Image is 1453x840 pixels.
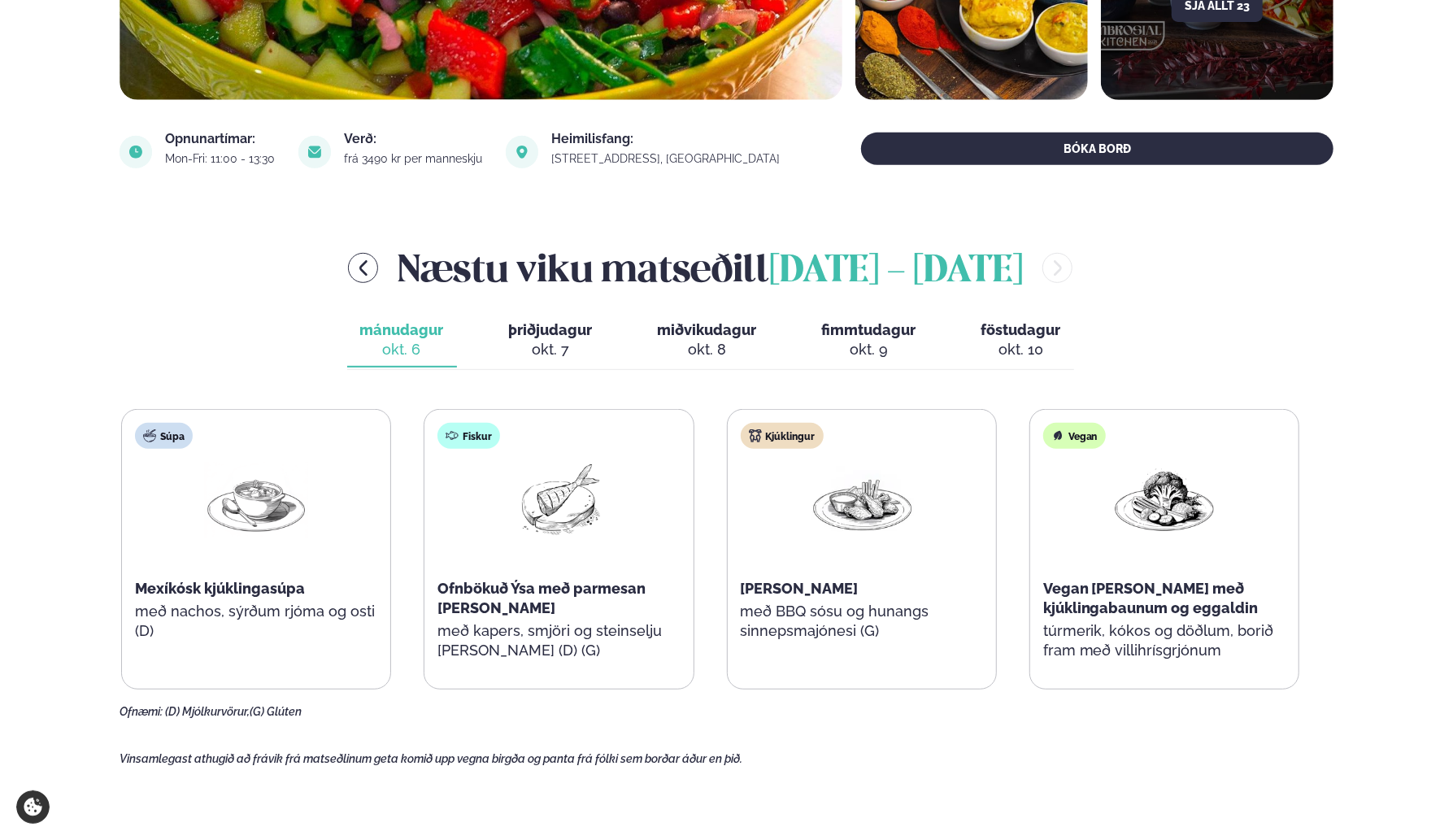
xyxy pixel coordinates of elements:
[437,423,500,449] div: Fiskur
[769,254,1023,289] span: [DATE] - [DATE]
[298,136,331,168] img: image alt
[551,133,784,146] div: Heimilisfang:
[347,314,457,368] button: mánudagur okt. 6
[509,340,593,359] div: okt. 7
[645,314,770,368] button: miðvikudagur okt. 8
[250,705,302,718] span: (G) Glúten
[344,133,486,146] div: Verð:
[16,790,50,824] a: Cookie settings
[968,314,1074,368] button: föstudagur okt. 10
[344,152,486,165] div: frá 3490 kr per manneskju
[1042,253,1072,283] button: menu-btn-right
[551,149,784,168] a: link
[507,462,611,538] img: Fish.png
[165,705,250,718] span: (D) Mjólkurvörur,
[135,580,305,597] span: Mexíkósk kjúklingasúpa
[1043,621,1286,660] p: túrmerik, kókos og döðlum, borið fram með villihrísgrjónum
[165,133,279,146] div: Opnunartímar:
[135,423,193,449] div: Súpa
[120,752,742,765] span: Vinsamlegast athugið að frávik frá matseðlinum geta komið upp vegna birgða og panta frá fólki sem...
[437,580,646,616] span: Ofnbökuð Ýsa með parmesan [PERSON_NAME]
[861,133,1333,165] button: BÓKA BORÐ
[398,242,1023,294] h2: Næstu viku matseðill
[165,152,279,165] div: Mon-Fri: 11:00 - 13:30
[143,429,156,442] img: soup.svg
[658,321,757,338] span: miðvikudagur
[981,321,1061,338] span: föstudagur
[506,136,538,168] img: image alt
[360,321,444,338] span: mánudagur
[749,429,762,442] img: chicken.svg
[822,340,916,359] div: okt. 9
[741,580,859,597] span: [PERSON_NAME]
[981,340,1061,359] div: okt. 10
[348,253,378,283] button: menu-btn-left
[1043,580,1259,616] span: Vegan [PERSON_NAME] með kjúklingabaunum og eggaldin
[509,321,593,338] span: þriðjudagur
[360,340,444,359] div: okt. 6
[1112,462,1216,538] img: Vegan.png
[496,314,606,368] button: þriðjudagur okt. 7
[741,423,824,449] div: Kjúklingur
[1051,429,1064,442] img: Vegan.svg
[437,621,680,660] p: með kapers, smjöri og steinselju [PERSON_NAME] (D) (G)
[810,462,914,538] img: Chicken-wings-legs.png
[1043,423,1106,449] div: Vegan
[204,462,308,538] img: Soup.png
[822,321,916,338] span: fimmtudagur
[120,136,152,168] img: image alt
[658,340,757,359] div: okt. 8
[135,602,377,641] p: með nachos, sýrðum rjóma og osti (D)
[809,314,929,368] button: fimmtudagur okt. 9
[446,429,459,442] img: fish.svg
[741,602,983,641] p: með BBQ sósu og hunangs sinnepsmajónesi (G)
[120,705,163,718] span: Ofnæmi:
